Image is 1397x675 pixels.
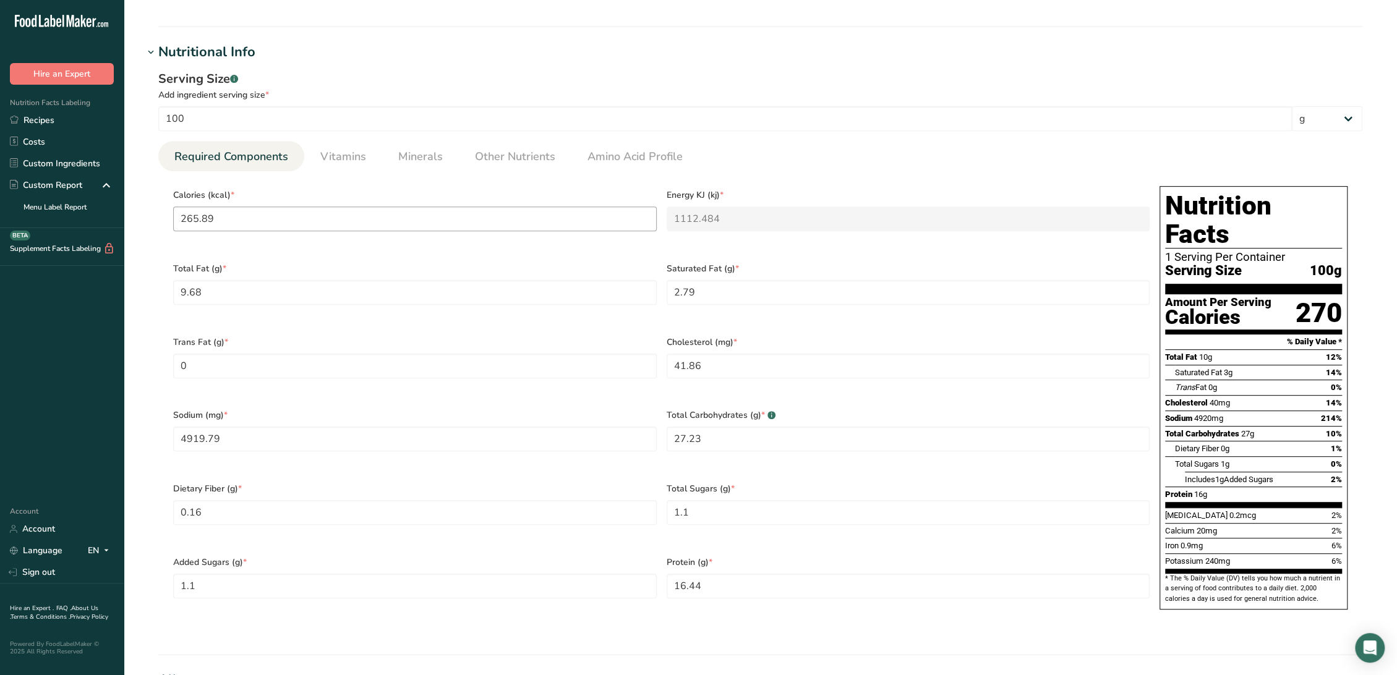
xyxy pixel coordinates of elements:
[173,262,657,275] span: Total Fat (g)
[10,179,82,192] div: Custom Report
[173,409,657,422] span: Sodium (mg)
[158,70,1362,88] div: Serving Size
[1326,429,1342,438] span: 10%
[1215,475,1224,484] span: 1g
[1326,368,1342,377] span: 14%
[1331,475,1342,484] span: 2%
[1181,541,1203,550] span: 0.9mg
[667,482,1150,495] span: Total Sugars (g)
[587,148,683,165] span: Amino Acid Profile
[1331,541,1342,550] span: 6%
[1165,251,1342,263] div: 1 Serving Per Container
[88,543,114,558] div: EN
[1165,414,1192,423] span: Sodium
[10,604,54,613] a: Hire an Expert .
[173,189,657,202] span: Calories (kcal)
[1165,526,1195,535] span: Calcium
[1165,334,1342,349] section: % Daily Value *
[1331,444,1342,453] span: 1%
[158,42,255,62] div: Nutritional Info
[174,148,288,165] span: Required Components
[70,613,108,621] a: Privacy Policy
[667,336,1150,349] span: Cholesterol (mg)
[173,482,657,495] span: Dietary Fiber (g)
[1208,383,1217,392] span: 0g
[10,63,114,85] button: Hire an Expert
[1175,459,1219,469] span: Total Sugars
[475,148,555,165] span: Other Nutrients
[1197,526,1217,535] span: 20mg
[1165,574,1342,604] section: * The % Daily Value (DV) tells you how much a nutrient in a serving of food contributes to a dail...
[1175,444,1219,453] span: Dietary Fiber
[56,604,71,613] a: FAQ .
[173,556,657,569] span: Added Sugars (g)
[1331,383,1342,392] span: 0%
[10,604,98,621] a: About Us .
[1199,352,1212,362] span: 10g
[1355,633,1385,663] div: Open Intercom Messenger
[1326,352,1342,362] span: 12%
[1331,459,1342,469] span: 0%
[1331,526,1342,535] span: 2%
[1175,368,1222,377] span: Saturated Fat
[1229,511,1256,520] span: 0.2mcg
[1165,541,1179,550] span: Iron
[1165,297,1271,308] div: Amount Per Serving
[667,189,1150,202] span: Energy KJ (kj)
[1210,398,1230,407] span: 40mg
[1165,556,1203,566] span: Potassium
[10,540,62,561] a: Language
[1185,475,1273,484] span: Includes Added Sugars
[1165,263,1242,279] span: Serving Size
[1165,490,1192,499] span: Protein
[1331,556,1342,566] span: 6%
[1175,383,1207,392] span: Fat
[1296,297,1342,329] div: 270
[1224,368,1233,377] span: 3g
[1241,429,1254,438] span: 27g
[1165,308,1271,326] div: Calories
[1165,192,1342,248] h1: Nutrition Facts
[1194,414,1223,423] span: 4920mg
[398,148,443,165] span: Minerals
[173,336,657,349] span: Trans Fat (g)
[1321,414,1342,423] span: 214%
[1165,511,1228,520] span: [MEDICAL_DATA]
[667,262,1150,275] span: Saturated Fat (g)
[1221,444,1229,453] span: 0g
[11,613,70,621] a: Terms & Conditions .
[1194,490,1207,499] span: 16g
[1326,398,1342,407] span: 14%
[158,106,1292,131] input: Type your serving size here
[1205,556,1230,566] span: 240mg
[320,148,366,165] span: Vitamins
[1165,429,1239,438] span: Total Carbohydrates
[667,556,1150,569] span: Protein (g)
[667,409,1150,422] span: Total Carbohydrates (g)
[1165,398,1208,407] span: Cholesterol
[1221,459,1229,469] span: 1g
[158,88,1362,101] div: Add ingredient serving size
[10,231,30,240] div: BETA
[1331,511,1342,520] span: 2%
[1310,263,1342,279] span: 100g
[1175,383,1195,392] i: Trans
[10,640,114,655] div: Powered By FoodLabelMaker © 2025 All Rights Reserved
[1165,352,1197,362] span: Total Fat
